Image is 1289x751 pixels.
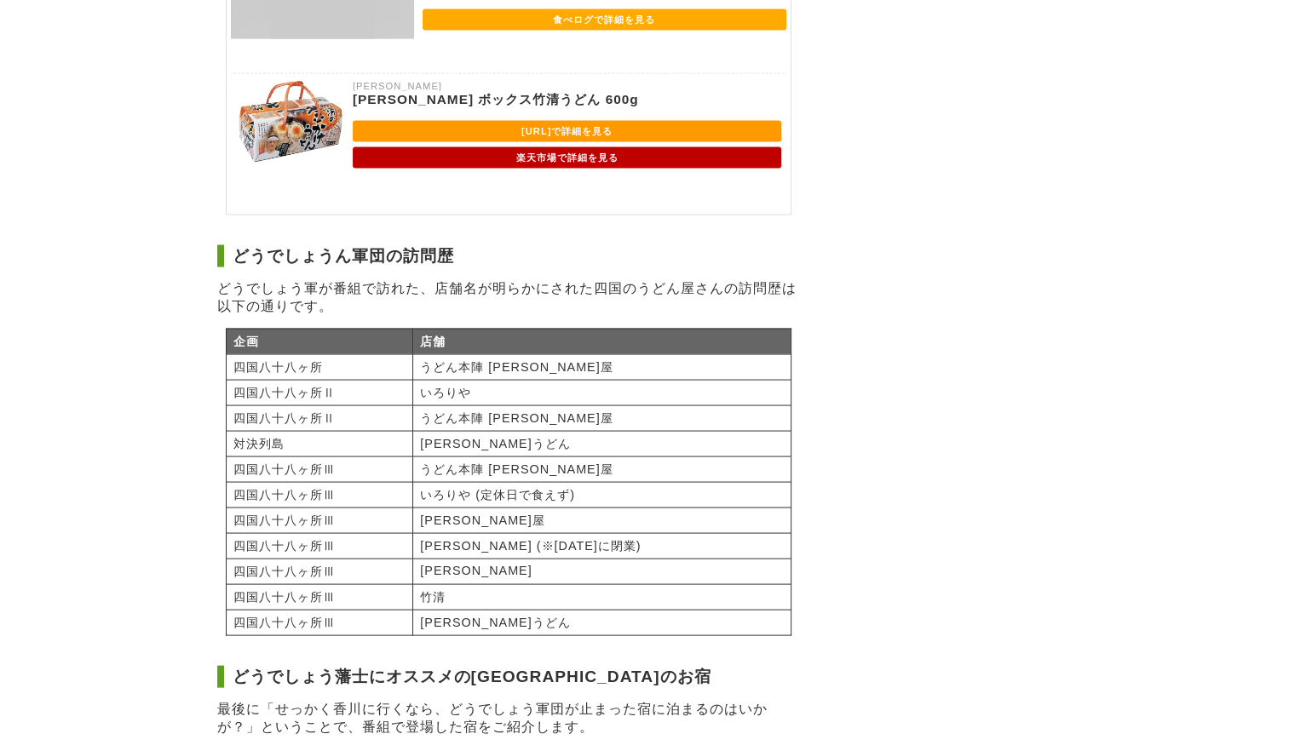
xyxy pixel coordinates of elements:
[226,533,413,559] td: 四国八十八ヶ所Ⅲ
[226,380,413,405] td: 四国八十八ヶ所Ⅱ
[226,559,413,584] td: 四国八十八ヶ所Ⅲ
[413,533,791,559] td: [PERSON_NAME] (※[DATE]に閉業)
[235,153,344,167] a: 久保田麺業 ボックス竹清うどん 600g
[353,78,782,91] p: [PERSON_NAME]
[413,354,791,380] td: うどん本陣 [PERSON_NAME]屋
[413,507,791,533] td: [PERSON_NAME]屋
[413,329,791,354] th: 店舗
[413,610,791,635] td: [PERSON_NAME]うどん
[226,482,413,507] td: 四国八十八ヶ所Ⅲ
[413,380,791,405] td: いろりや
[235,78,344,163] img: 久保田麺業 ボックス竹清うどん 600g
[226,405,413,431] td: 四国八十八ヶ所Ⅱ
[226,507,413,533] td: 四国八十八ヶ所Ⅲ
[226,431,413,456] td: 対決列島
[217,666,800,688] h2: どうでしょう藩士にオススメの[GEOGRAPHIC_DATA]のお宿
[413,482,791,507] td: いろりや (定休日で食えず)
[423,9,786,31] a: 食べログで詳細を見る
[413,559,791,584] td: [PERSON_NAME]
[226,354,413,380] td: 四国八十八ヶ所
[413,431,791,456] td: [PERSON_NAME]うどん
[413,456,791,482] td: うどん本陣 [PERSON_NAME]屋
[226,329,413,354] th: 企画
[226,610,413,635] td: 四国八十八ヶ所Ⅲ
[217,280,800,316] p: どうでしょう軍が番組で訪れた、店舗名が明らかにされた四国のうどん屋さんの訪問歴は以下の通りです。
[226,584,413,610] td: 四国八十八ヶ所Ⅲ
[353,147,782,169] a: 楽天市場で詳細を見る
[217,701,800,737] p: 最後に「せっかく香川に行くなら、どうでしょう軍団が止まった宿に泊まるのはいかが？」ということで、番組で登場した宿をご紹介します。
[226,456,413,482] td: 四国八十八ヶ所Ⅲ
[413,405,791,431] td: うどん本陣 [PERSON_NAME]屋
[413,584,791,610] td: 竹清
[217,245,800,267] h2: どうでしょうん軍団の訪問歴
[353,91,782,108] p: [PERSON_NAME] ボックス竹清うどん 600g
[353,121,782,142] a: [URL]で詳細を見る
